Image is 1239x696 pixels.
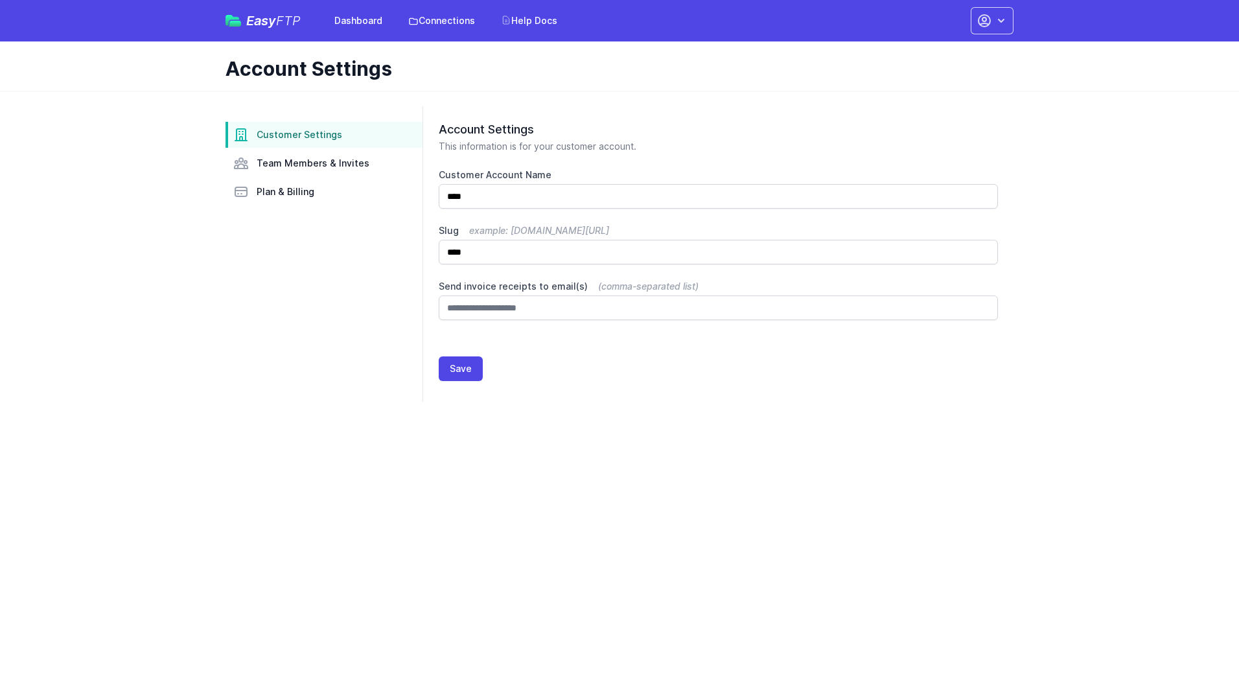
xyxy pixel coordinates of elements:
[598,281,699,292] span: (comma-separated list)
[226,179,423,205] a: Plan & Billing
[439,168,998,181] label: Customer Account Name
[327,9,390,32] a: Dashboard
[246,14,301,27] span: Easy
[439,280,998,293] label: Send invoice receipts to email(s)
[226,57,1003,80] h1: Account Settings
[226,150,423,176] a: Team Members & Invites
[276,13,301,29] span: FTP
[493,9,565,32] a: Help Docs
[439,356,483,381] button: Save
[439,224,998,237] label: Slug
[226,122,423,148] a: Customer Settings
[439,122,998,137] h2: Account Settings
[439,140,998,153] p: This information is for your customer account.
[257,157,369,170] span: Team Members & Invites
[257,128,342,141] span: Customer Settings
[400,9,483,32] a: Connections
[226,15,241,27] img: easyftp_logo.png
[257,185,314,198] span: Plan & Billing
[226,14,301,27] a: EasyFTP
[469,225,609,236] span: example: [DOMAIN_NAME][URL]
